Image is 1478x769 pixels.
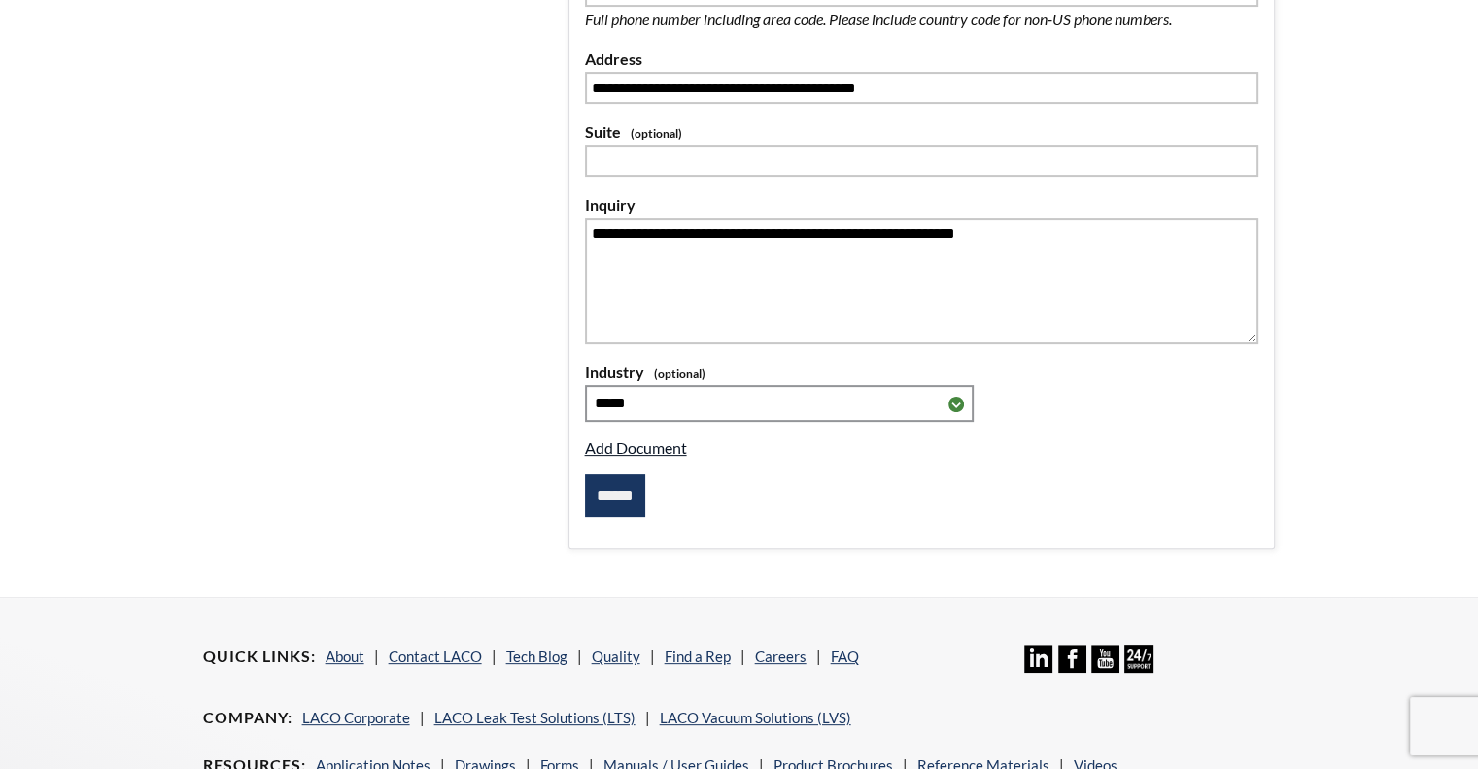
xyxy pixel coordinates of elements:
label: Inquiry [585,192,1259,218]
a: LACO Leak Test Solutions (LTS) [434,709,636,726]
h4: Quick Links [203,647,316,667]
img: 24/7 Support Icon [1124,645,1152,673]
a: LACO Corporate [302,709,410,726]
a: FAQ [831,647,859,665]
a: LACO Vacuum Solutions (LVS) [660,709,851,726]
a: Careers [755,647,807,665]
a: Quality [592,647,640,665]
label: Suite [585,120,1259,145]
label: Address [585,47,1259,72]
h4: Company [203,708,292,728]
label: Industry [585,360,1259,385]
a: Tech Blog [506,647,567,665]
a: Find a Rep [665,647,731,665]
a: Add Document [585,438,687,457]
p: Full phone number including area code. Please include country code for non-US phone numbers. [585,7,1236,32]
a: About [326,647,364,665]
a: Contact LACO [389,647,482,665]
a: 24/7 Support [1124,658,1152,676]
